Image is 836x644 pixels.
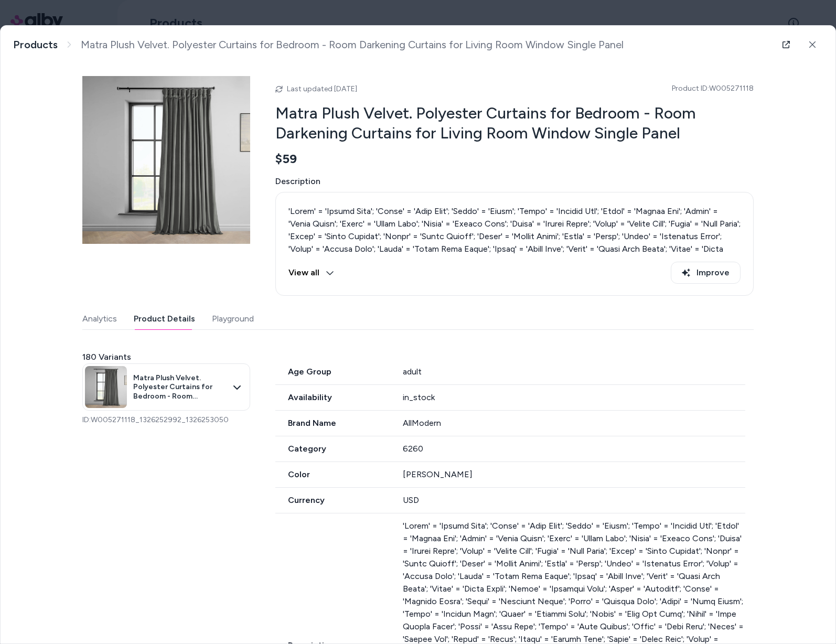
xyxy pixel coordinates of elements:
span: Brand Name [275,417,390,430]
button: Matra Plush Velvet. Polyester Curtains for Bedroom - Room Darkening Curtains for Living Room Wind... [82,363,250,411]
span: Matra Plush Velvet. Polyester Curtains for Bedroom - Room Darkening Curtains for Living Room Wind... [133,373,227,401]
a: Products [13,38,58,51]
span: Description [275,175,754,188]
button: Analytics [82,308,117,329]
span: Availability [275,391,390,404]
h2: Matra Plush Velvet. Polyester Curtains for Bedroom - Room Darkening Curtains for Living Room Wind... [275,103,754,143]
button: View all [288,262,334,284]
div: in_stock [403,391,746,404]
span: 180 Variants [82,351,131,363]
button: Improve [671,262,741,284]
img: .jpg [82,76,250,244]
button: Playground [212,308,254,329]
div: 6260 [403,443,746,455]
span: Last updated [DATE] [287,84,357,93]
p: 'Lorem' = 'Ipsumd Sita'; 'Conse' = 'Adip Elit'; 'Seddo' = 'Eiusm'; 'Tempo' = 'Incidid Utl'; 'Etdo... [288,205,741,394]
div: AllModern [403,417,746,430]
nav: breadcrumb [13,38,624,51]
span: $59 [275,151,297,167]
button: Product Details [134,308,195,329]
span: Matra Plush Velvet. Polyester Curtains for Bedroom - Room Darkening Curtains for Living Room Wind... [81,38,624,51]
span: Currency [275,494,390,507]
img: .jpg [85,366,127,408]
span: Age Group [275,366,390,378]
span: Color [275,468,390,481]
span: Product ID: W005271118 [672,83,754,94]
span: Category [275,443,390,455]
div: adult [403,366,746,378]
div: USD [403,494,746,507]
div: [PERSON_NAME] [403,468,746,481]
p: ID: W005271118_1326252992_1326253050 [82,415,250,425]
